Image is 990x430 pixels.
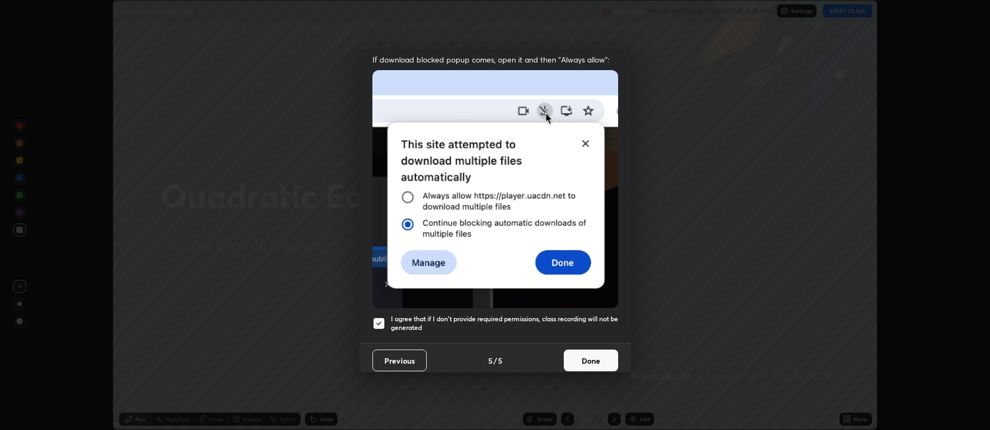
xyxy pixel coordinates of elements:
img: downloads-permission-blocked.gif [372,70,618,308]
h4: 5 [498,355,502,366]
h4: 5 [488,355,493,366]
button: Done [564,350,618,371]
h5: I agree that if I don't provide required permissions, class recording will not be generated [391,315,618,332]
button: Previous [372,350,427,371]
span: If download blocked popup comes, open it and then "Always allow": [372,54,618,65]
h4: / [494,355,497,366]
